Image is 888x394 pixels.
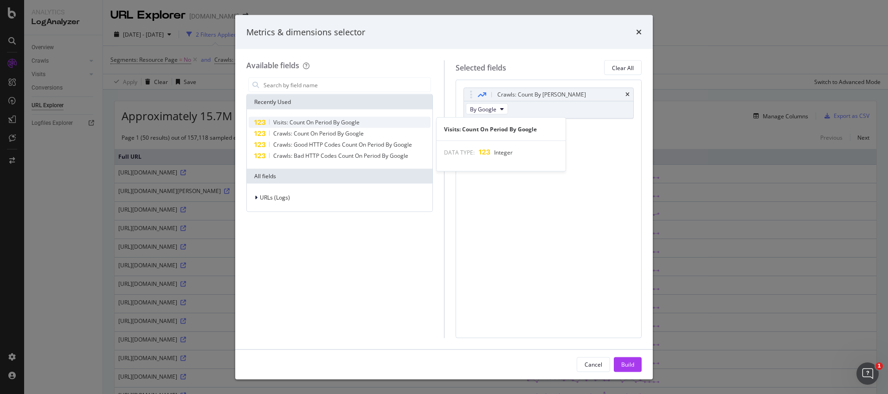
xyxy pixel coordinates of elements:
[604,60,642,75] button: Clear All
[456,62,506,73] div: Selected fields
[273,129,364,137] span: Crawls: Count On Period By Google
[612,64,634,71] div: Clear All
[577,357,610,372] button: Cancel
[273,152,408,160] span: Crawls: Bad HTTP Codes Count On Period By Google
[246,26,365,38] div: Metrics & dimensions selector
[466,103,508,115] button: By Google
[273,141,412,149] span: Crawls: Good HTTP Codes Count On Period By Google
[273,118,360,126] span: Visits: Count On Period By Google
[497,90,586,99] div: Crawls: Count By [PERSON_NAME]
[625,92,630,97] div: times
[470,105,496,113] span: By Google
[247,169,432,184] div: All fields
[437,125,566,133] div: Visits: Count On Period By Google
[494,148,513,156] span: Integer
[246,60,299,71] div: Available fields
[585,360,602,368] div: Cancel
[263,78,431,92] input: Search by field name
[260,194,290,201] span: URLs (Logs)
[621,360,634,368] div: Build
[247,95,432,110] div: Recently Used
[856,362,879,385] iframe: Intercom live chat
[614,357,642,372] button: Build
[444,148,475,156] span: DATA TYPE:
[636,26,642,38] div: times
[235,15,653,379] div: modal
[875,362,883,370] span: 1
[463,88,634,119] div: Crawls: Count By [PERSON_NAME]timesBy Google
